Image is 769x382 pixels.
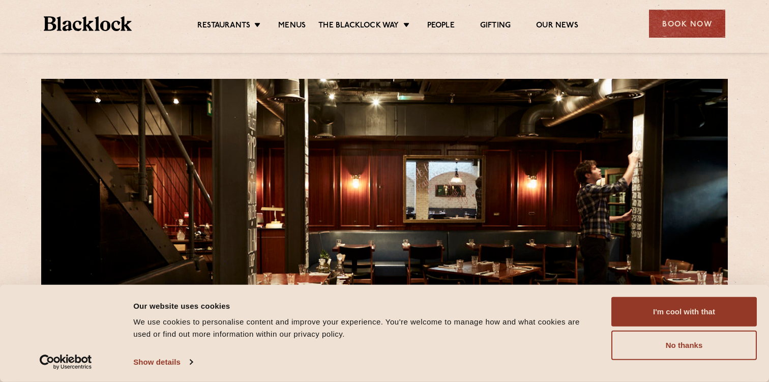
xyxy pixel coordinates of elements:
button: No thanks [611,331,757,360]
a: Our News [536,21,578,32]
a: Restaurants [197,21,250,32]
a: Gifting [480,21,511,32]
img: BL_Textured_Logo-footer-cropped.svg [44,16,132,31]
a: Usercentrics Cookiebot - opens in a new window [21,355,110,370]
button: I'm cool with that [611,297,757,327]
div: We use cookies to personalise content and improve your experience. You're welcome to manage how a... [133,316,588,340]
div: Our website uses cookies [133,300,588,312]
a: The Blacklock Way [318,21,399,32]
a: Menus [278,21,306,32]
div: Book Now [649,10,725,38]
a: People [427,21,455,32]
a: Show details [133,355,192,370]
